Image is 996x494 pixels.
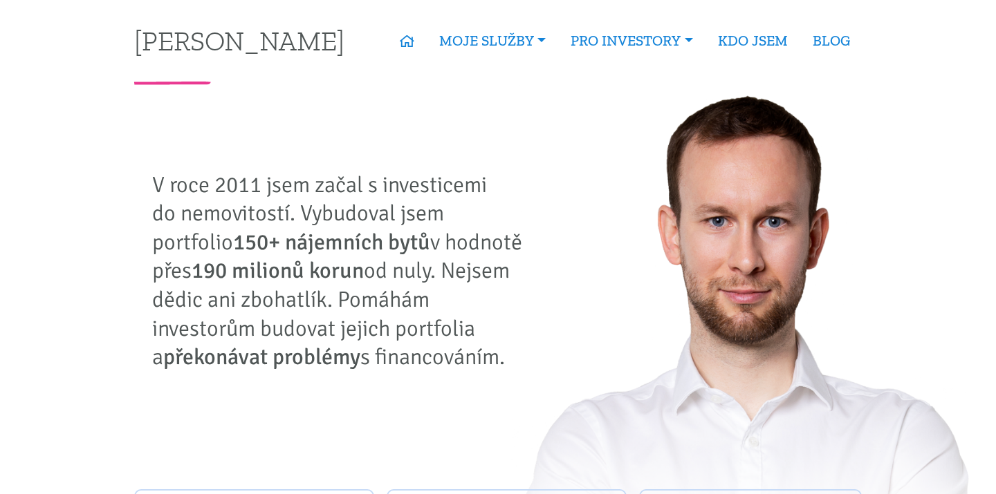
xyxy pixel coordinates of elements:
strong: překonávat problémy [163,343,360,370]
a: PRO INVESTORY [558,25,705,57]
strong: 150+ nájemních bytů [233,229,430,256]
p: V roce 2011 jsem začal s investicemi do nemovitostí. Vybudoval jsem portfolio v hodnotě přes od n... [152,171,533,372]
a: MOJE SLUŽBY [427,25,558,57]
strong: 190 milionů korun [192,257,364,284]
a: KDO JSEM [705,25,800,57]
a: [PERSON_NAME] [134,27,344,54]
a: BLOG [800,25,863,57]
